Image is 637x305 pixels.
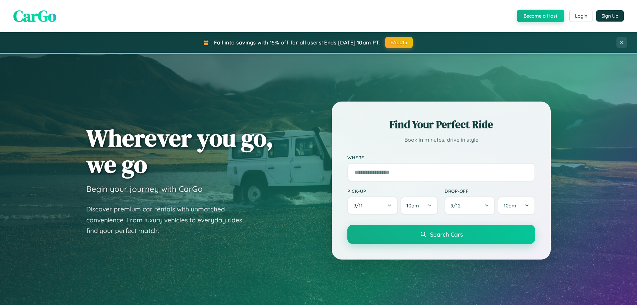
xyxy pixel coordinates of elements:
[86,125,273,177] h1: Wherever you go, we go
[385,37,413,48] button: FALL15
[517,10,564,22] button: Become a Host
[445,188,535,194] label: Drop-off
[430,231,463,238] span: Search Cars
[400,196,438,215] button: 10am
[347,135,535,145] p: Book in minutes, drive in style
[451,202,464,209] span: 9 / 12
[86,204,252,236] p: Discover premium car rentals with unmatched convenience. From luxury vehicles to everyday rides, ...
[347,225,535,244] button: Search Cars
[445,196,495,215] button: 9/12
[347,188,438,194] label: Pick-up
[569,10,593,22] button: Login
[86,184,203,194] h3: Begin your journey with CarGo
[596,10,624,22] button: Sign Up
[13,5,56,27] span: CarGo
[214,39,380,46] span: Fall into savings with 15% off for all users! Ends [DATE] 10am PT.
[353,202,366,209] span: 9 / 11
[347,196,398,215] button: 9/11
[498,196,535,215] button: 10am
[347,117,535,132] h2: Find Your Perfect Ride
[504,202,516,209] span: 10am
[406,202,419,209] span: 10am
[347,155,535,160] label: Where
